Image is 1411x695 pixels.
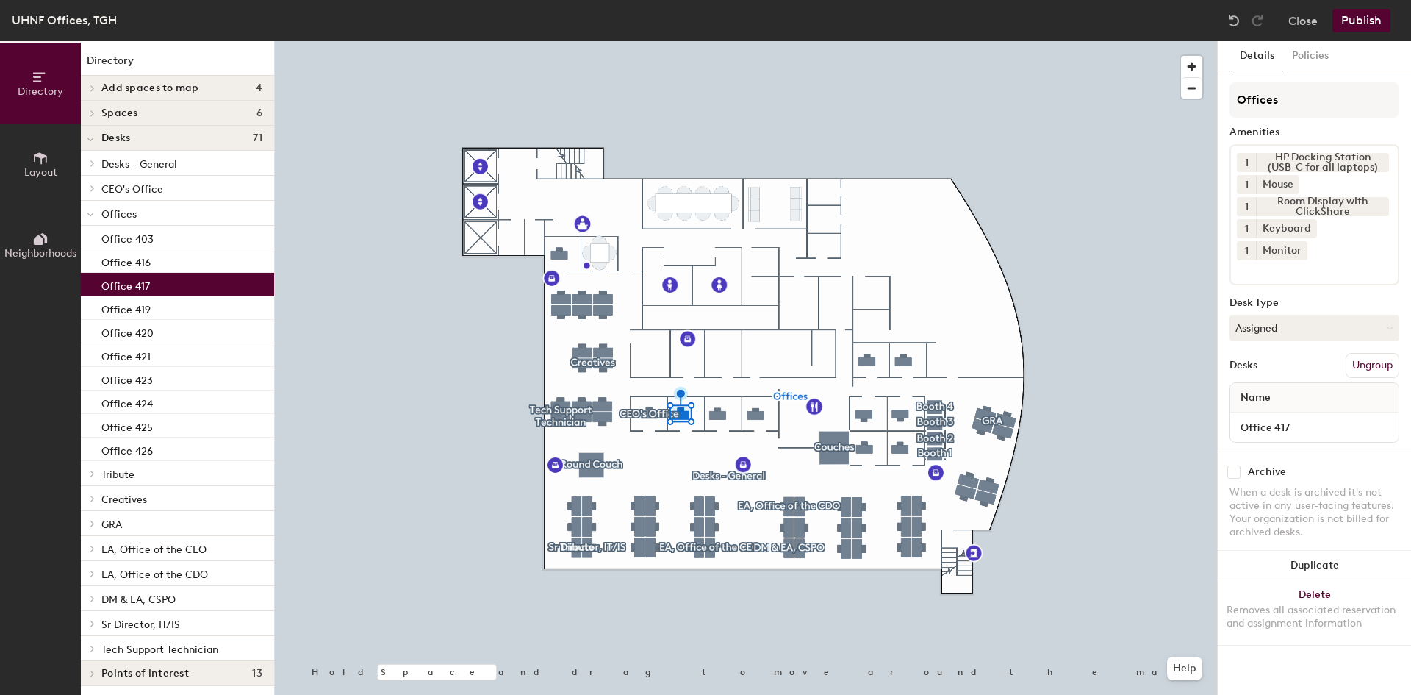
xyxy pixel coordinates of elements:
span: CEO's Office [101,183,163,196]
span: Directory [18,85,63,98]
div: Desks [1229,360,1257,371]
span: Spaces [101,107,138,119]
div: Amenities [1229,126,1399,138]
button: Ungroup [1346,353,1399,378]
div: Keyboard [1256,219,1317,238]
span: Offices [101,208,137,221]
div: UHNF Offices, TGH [12,11,117,29]
p: Office 421 [101,346,151,363]
div: Monitor [1256,241,1307,260]
span: 1 [1245,155,1249,171]
span: EA, Office of the CEO [101,543,207,556]
span: 4 [256,82,262,94]
button: 1 [1237,175,1256,194]
span: Layout [24,166,57,179]
div: HP Docking Station (USB-C for all laptops) [1256,153,1389,172]
button: Policies [1283,41,1338,71]
span: 13 [252,668,262,680]
span: Name [1233,385,1278,411]
button: 1 [1237,241,1256,260]
span: Desks - General [101,158,177,171]
button: Assigned [1229,315,1399,341]
button: Help [1167,657,1202,680]
button: Details [1231,41,1283,71]
button: Publish [1332,9,1390,32]
span: Tribute [101,468,134,481]
p: Office 423 [101,370,153,387]
button: 1 [1237,219,1256,238]
span: Points of interest [101,668,189,680]
span: Desks [101,132,130,144]
p: Office 417 [101,276,150,293]
div: Mouse [1256,175,1299,194]
span: Creatives [101,493,147,506]
span: Sr Director, IT/IS [101,619,180,631]
p: Office 403 [101,229,154,246]
span: GRA [101,518,122,531]
p: Office 419 [101,299,151,316]
span: 1 [1245,199,1249,215]
button: DeleteRemoves all associated reservation and assignment information [1218,580,1411,645]
div: When a desk is archived it's not active in any user-facing features. Your organization is not bil... [1229,486,1399,539]
button: 1 [1237,197,1256,216]
p: Office 420 [101,323,154,340]
img: Undo [1227,13,1241,28]
span: EA, Office of the CDO [101,569,208,581]
div: Archive [1248,466,1286,478]
p: Office 416 [101,252,151,269]
button: 1 [1237,153,1256,172]
h1: Directory [81,53,274,76]
img: Redo [1250,13,1265,28]
button: Duplicate [1218,551,1411,580]
span: 1 [1245,221,1249,237]
p: Office 426 [101,441,153,457]
span: 71 [253,132,262,144]
span: 6 [256,107,262,119]
span: Add spaces to map [101,82,199,94]
p: Office 424 [101,393,153,410]
div: Room Display with ClickShare [1256,197,1389,216]
input: Unnamed desk [1233,417,1396,438]
button: Close [1288,9,1318,32]
span: 1 [1245,243,1249,259]
p: Office 425 [101,417,153,434]
div: Removes all associated reservation and assignment information [1227,604,1402,630]
span: DM & EA, CSPO [101,594,176,606]
div: Desk Type [1229,297,1399,309]
span: 1 [1245,177,1249,193]
span: Tech Support Technician [101,644,218,656]
span: Neighborhoods [4,247,76,260]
